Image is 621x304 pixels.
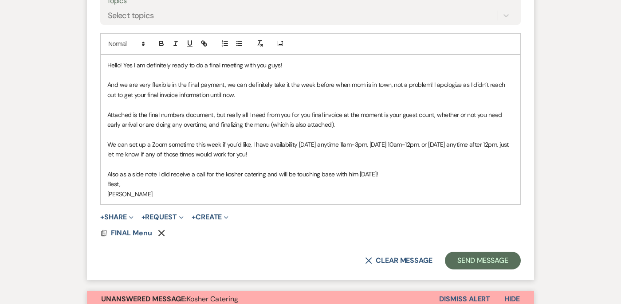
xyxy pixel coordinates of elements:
span: Kosher Catering [101,294,238,304]
p: We can set up a Zoom sometime this week if you’d like, I have availability [DATE] anytime 11am-3p... [107,140,514,160]
p: Best, [107,179,514,189]
p: Hello! Yes I am definitely ready to do a final meeting with you guys! [107,60,514,70]
p: And we are very flexible in the final payment, we can definitely take it the week before when mom... [107,80,514,100]
span: + [192,214,196,221]
button: Create [192,214,228,221]
p: [PERSON_NAME] [107,189,514,199]
strong: Unanswered Message: [101,294,187,304]
span: Hide [504,294,520,304]
button: Send Message [445,252,521,269]
button: Share [100,214,134,221]
button: FINAL Menu [111,228,154,238]
p: Also as a side note I did receive a call for the kosher catering and will be touching base with h... [107,169,514,179]
div: Select topics [108,10,154,22]
span: + [100,214,104,221]
p: Attached is the final numbers document, but really all I need from you for you final invoice at t... [107,110,514,130]
button: Clear message [365,257,432,264]
span: + [141,214,145,221]
span: FINAL Menu [111,228,152,238]
button: Request [141,214,184,221]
